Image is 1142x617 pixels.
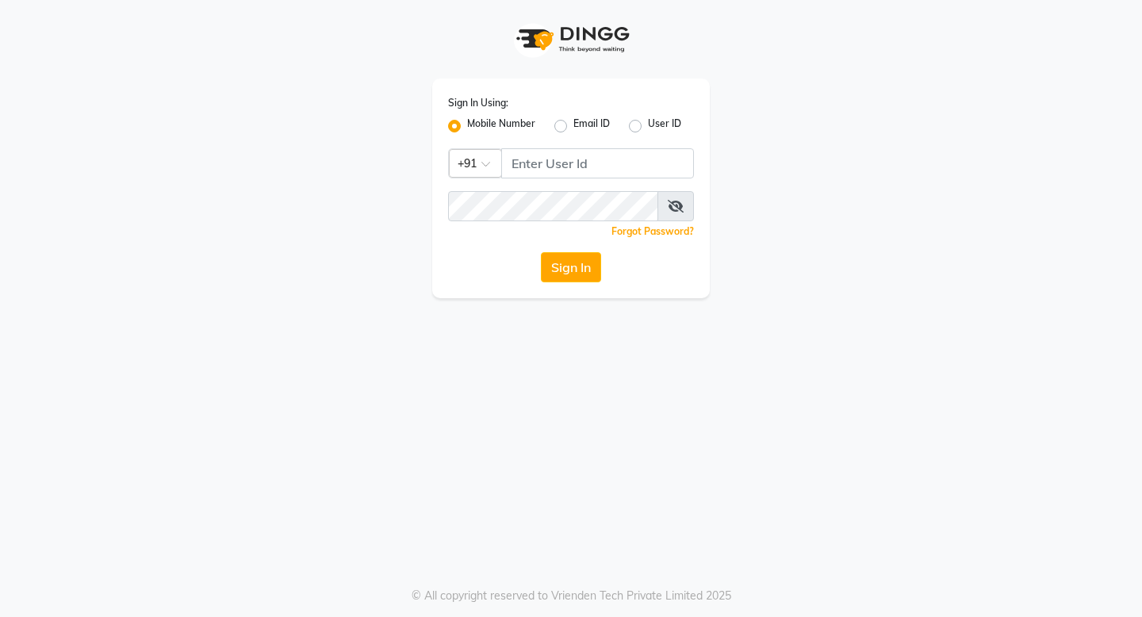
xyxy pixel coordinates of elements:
a: Forgot Password? [611,225,694,237]
img: logo1.svg [508,16,634,63]
button: Sign In [541,252,601,282]
label: Mobile Number [467,117,535,136]
label: Email ID [573,117,610,136]
label: User ID [648,117,681,136]
input: Username [448,191,658,221]
input: Username [501,148,694,178]
label: Sign In Using: [448,96,508,110]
